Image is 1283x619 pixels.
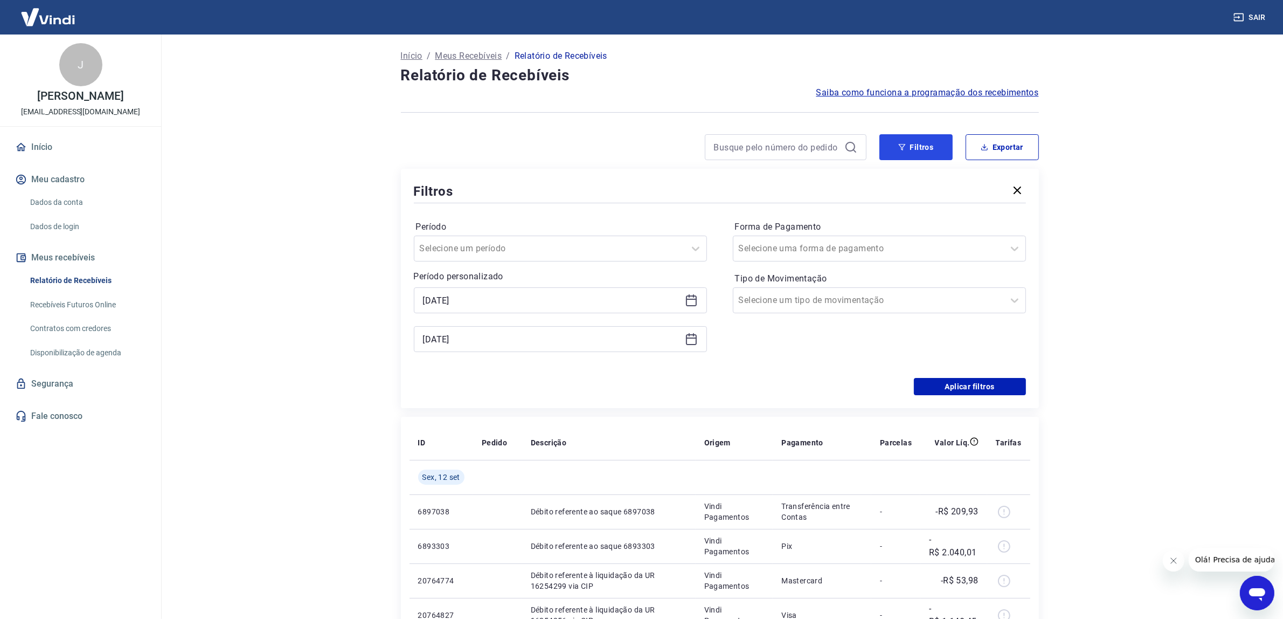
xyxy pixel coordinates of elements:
p: Relatório de Recebíveis [515,50,607,63]
button: Meu cadastro [13,168,148,191]
button: Filtros [879,134,953,160]
p: Tarifas [996,437,1022,448]
p: - [880,541,912,552]
p: 6893303 [418,541,464,552]
button: Meus recebíveis [13,246,148,270]
p: Período personalizado [414,270,707,283]
p: Débito referente à liquidação da UR 16254299 via CIP [531,570,687,592]
button: Aplicar filtros [914,378,1026,395]
a: Início [401,50,422,63]
p: / [427,50,431,63]
input: Data inicial [423,292,681,308]
p: 20764774 [418,575,464,586]
p: ID [418,437,426,448]
p: Mastercard [781,575,863,586]
p: Pix [781,541,863,552]
p: [EMAIL_ADDRESS][DOMAIN_NAME] [21,106,140,118]
h5: Filtros [414,183,454,200]
img: Vindi [13,1,83,33]
label: Tipo de Movimentação [735,272,1024,285]
a: Meus Recebíveis [435,50,502,63]
iframe: Mensagem da empresa [1189,548,1274,572]
a: Contratos com credores [26,318,148,340]
p: Débito referente ao saque 6893303 [531,541,687,552]
a: Dados de login [26,216,148,238]
p: Pedido [482,437,507,448]
span: Olá! Precisa de ajuda? [6,8,91,16]
label: Período [416,221,705,233]
a: Relatório de Recebíveis [26,270,148,292]
p: Transferência entre Contas [781,501,863,522]
input: Busque pelo número do pedido [714,139,840,155]
a: Recebíveis Futuros Online [26,294,148,316]
p: Débito referente ao saque 6897038 [531,506,687,517]
p: Descrição [531,437,567,448]
div: J [59,43,102,86]
button: Sair [1231,8,1270,27]
p: -R$ 2.040,01 [929,533,978,559]
p: Vindi Pagamentos [704,501,765,522]
p: Pagamento [781,437,823,448]
button: Exportar [966,134,1039,160]
a: Saiba como funciona a programação dos recebimentos [816,86,1039,99]
h4: Relatório de Recebíveis [401,65,1039,86]
span: Sex, 12 set [422,472,460,483]
a: Segurança [13,372,148,396]
p: [PERSON_NAME] [37,91,123,102]
iframe: Fechar mensagem [1163,550,1184,572]
iframe: Botão para abrir a janela de mensagens [1240,576,1274,610]
a: Disponibilização de agenda [26,342,148,364]
p: 6897038 [418,506,464,517]
p: Vindi Pagamentos [704,570,765,592]
p: - [880,575,912,586]
p: Origem [704,437,731,448]
p: -R$ 53,98 [941,574,979,587]
p: -R$ 209,93 [936,505,979,518]
p: Parcelas [880,437,912,448]
a: Dados da conta [26,191,148,214]
a: Início [13,135,148,159]
input: Data final [423,331,681,347]
p: / [506,50,510,63]
label: Forma de Pagamento [735,221,1024,233]
a: Fale conosco [13,404,148,428]
p: Valor Líq. [935,437,970,448]
p: - [880,506,912,517]
p: Vindi Pagamentos [704,535,765,557]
